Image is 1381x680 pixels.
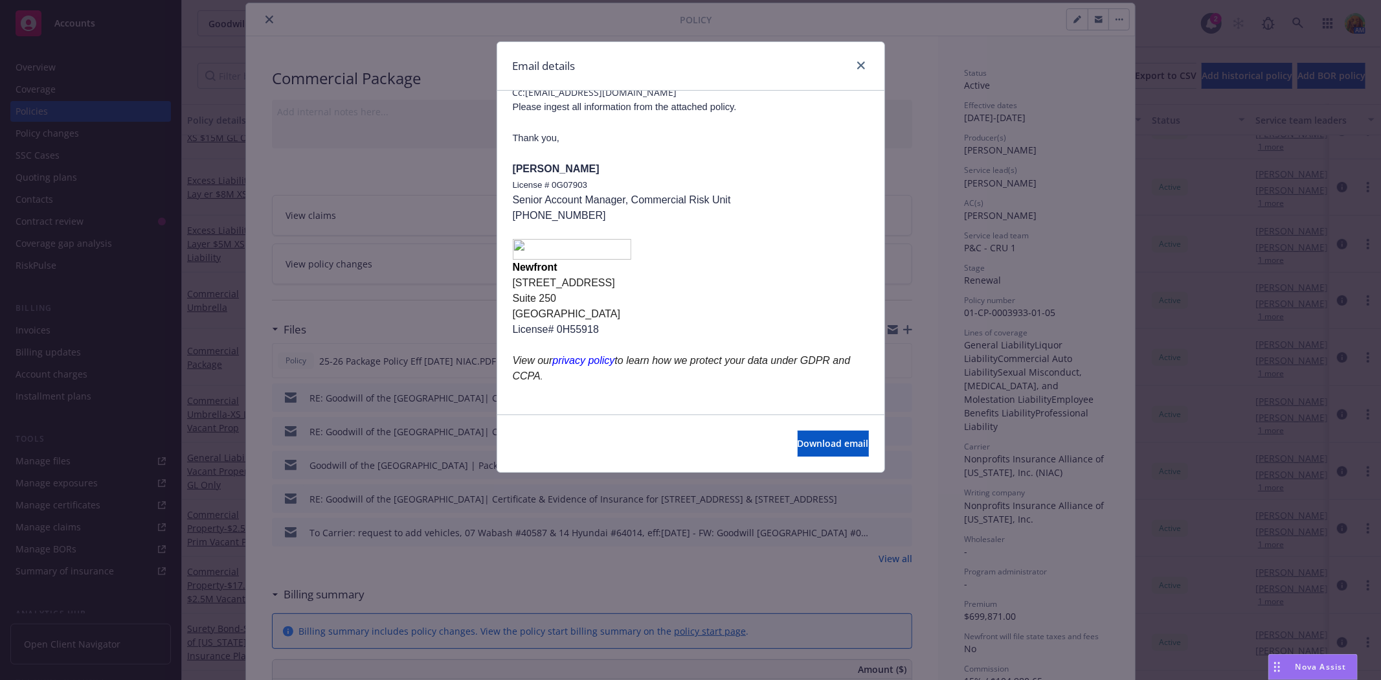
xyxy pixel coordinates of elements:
a: privacy policy [552,355,614,366]
span: Nova Assist [1296,661,1347,672]
button: Nova Assist [1268,654,1358,680]
button: Download email [798,431,869,457]
span: . [541,372,543,381]
span: View our to learn how we protect your data under GDPR and CCPA [513,355,851,381]
div: Drag to move [1269,655,1285,679]
span: Download email [798,437,869,449]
